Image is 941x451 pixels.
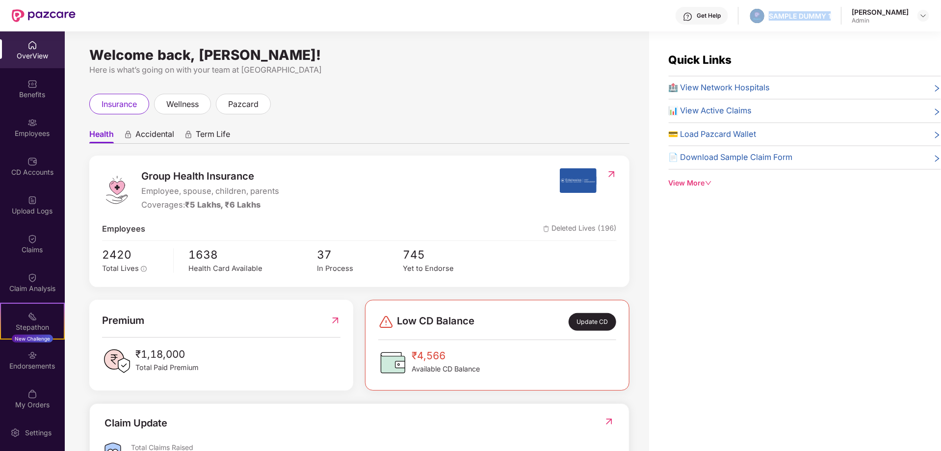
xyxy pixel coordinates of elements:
div: [PERSON_NAME] [852,7,909,17]
span: ₹5 Lakhs, ₹6 Lakhs [185,200,261,210]
img: svg+xml;base64,PHN2ZyBpZD0iSGVscC0zMngzMiIgeG1sbnM9Imh0dHA6Ly93d3cudzMub3JnLzIwMDAvc3ZnIiB3aWR0aD... [683,12,693,22]
div: Get Help [697,12,721,20]
img: logo [102,175,131,205]
div: New Challenge [12,335,53,343]
img: CDBalanceIcon [378,348,408,377]
div: animation [184,130,193,139]
span: 💳 Load Pazcard Wallet [669,128,757,141]
img: Pazcare_Alternative_logo-01-01.png [750,9,764,23]
span: info-circle [141,266,147,272]
div: SAMPLE DUMMY 1 [769,11,831,21]
img: svg+xml;base64,PHN2ZyBpZD0iQ0RfQWNjb3VudHMiIGRhdGEtbmFtZT0iQ0QgQWNjb3VudHMiIHhtbG5zPSJodHRwOi8vd3... [27,157,37,166]
span: 37 [317,246,403,264]
span: 🏥 View Network Hospitals [669,81,770,94]
span: pazcard [228,98,259,110]
span: wellness [166,98,199,110]
img: svg+xml;base64,PHN2ZyBpZD0iQ2xhaW0iIHhtbG5zPSJodHRwOi8vd3d3LnczLm9yZy8yMDAwL3N2ZyIgd2lkdGg9IjIwIi... [27,234,37,244]
span: Group Health Insurance [141,168,279,184]
img: svg+xml;base64,PHN2ZyBpZD0iRW5kb3JzZW1lbnRzIiB4bWxucz0iaHR0cDovL3d3dy53My5vcmcvMjAwMC9zdmciIHdpZH... [27,350,37,360]
div: animation [124,130,132,139]
img: svg+xml;base64,PHN2ZyBpZD0iRHJvcGRvd24tMzJ4MzIiIHhtbG5zPSJodHRwOi8vd3d3LnczLm9yZy8yMDAwL3N2ZyIgd2... [919,12,927,20]
img: svg+xml;base64,PHN2ZyBpZD0iVXBsb2FkX0xvZ3MiIGRhdGEtbmFtZT0iVXBsb2FkIExvZ3MiIHhtbG5zPSJodHRwOi8vd3... [27,195,37,205]
span: 745 [403,246,489,264]
span: Term Life [196,129,230,143]
div: Here is what’s going on with your team at [GEOGRAPHIC_DATA] [89,64,629,76]
span: 1638 [188,246,317,264]
span: Available CD Balance [412,364,480,374]
span: down [705,180,712,186]
span: 📊 View Active Claims [669,105,752,117]
div: Admin [852,17,909,25]
span: Low CD Balance [397,313,474,331]
span: right [933,106,941,117]
div: Coverages: [141,199,279,212]
span: Accidental [135,129,174,143]
img: insurerIcon [560,168,597,193]
div: Yet to Endorse [403,263,489,274]
div: Settings [22,428,54,438]
img: svg+xml;base64,PHN2ZyBpZD0iU2V0dGluZy0yMHgyMCIgeG1sbnM9Imh0dHA6Ly93d3cudzMub3JnLzIwMDAvc3ZnIiB3aW... [10,428,20,438]
img: svg+xml;base64,PHN2ZyBpZD0iQ2xhaW0iIHhtbG5zPSJodHRwOi8vd3d3LnczLm9yZy8yMDAwL3N2ZyIgd2lkdGg9IjIwIi... [27,273,37,283]
span: Premium [102,313,144,328]
span: Health [89,129,114,143]
span: ₹1,18,000 [135,346,199,362]
span: 2420 [102,246,166,264]
img: deleteIcon [543,226,549,232]
div: Update CD [569,313,616,331]
span: right [933,130,941,141]
div: Claim Update [105,416,167,431]
img: New Pazcare Logo [12,9,76,22]
span: right [933,83,941,94]
div: In Process [317,263,403,274]
div: Health Card Available [188,263,317,274]
span: Total Paid Premium [135,362,199,373]
div: Stepathon [1,322,64,332]
span: Employee, spouse, children, parents [141,185,279,198]
img: RedirectIcon [604,417,614,426]
span: 📄 Download Sample Claim Form [669,151,793,164]
img: svg+xml;base64,PHN2ZyB4bWxucz0iaHR0cDovL3d3dy53My5vcmcvMjAwMC9zdmciIHdpZHRoPSIyMSIgaGVpZ2h0PSIyMC... [27,312,37,321]
span: insurance [102,98,137,110]
img: svg+xml;base64,PHN2ZyBpZD0iQmVuZWZpdHMiIHhtbG5zPSJodHRwOi8vd3d3LnczLm9yZy8yMDAwL3N2ZyIgd2lkdGg9Ij... [27,79,37,89]
img: svg+xml;base64,PHN2ZyBpZD0iRW1wbG95ZWVzIiB4bWxucz0iaHR0cDovL3d3dy53My5vcmcvMjAwMC9zdmciIHdpZHRoPS... [27,118,37,128]
img: RedirectIcon [606,169,617,179]
img: svg+xml;base64,PHN2ZyBpZD0iTXlfT3JkZXJzIiBkYXRhLW5hbWU9Ik15IE9yZGVycyIgeG1sbnM9Imh0dHA6Ly93d3cudz... [27,389,37,399]
div: Welcome back, [PERSON_NAME]! [89,51,629,59]
div: View More [669,178,941,188]
img: svg+xml;base64,PHN2ZyBpZD0iRGFuZ2VyLTMyeDMyIiB4bWxucz0iaHR0cDovL3d3dy53My5vcmcvMjAwMC9zdmciIHdpZH... [378,314,394,330]
span: right [933,153,941,164]
span: Employees [102,223,145,236]
img: PaidPremiumIcon [102,346,131,376]
img: svg+xml;base64,PHN2ZyBpZD0iSG9tZSIgeG1sbnM9Imh0dHA6Ly93d3cudzMub3JnLzIwMDAvc3ZnIiB3aWR0aD0iMjAiIG... [27,40,37,50]
span: Deleted Lives (196) [543,223,617,236]
span: Total Lives [102,264,139,273]
span: Quick Links [669,53,732,66]
img: RedirectIcon [330,313,340,328]
span: ₹4,566 [412,348,480,364]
